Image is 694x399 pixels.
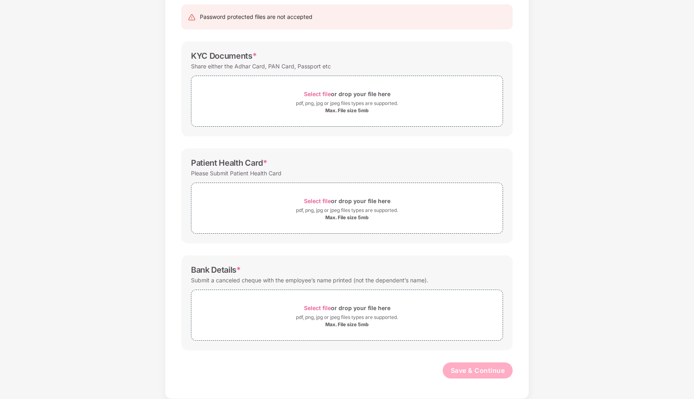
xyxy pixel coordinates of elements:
[304,195,390,206] div: or drop your file here
[191,82,503,120] span: Select fileor drop your file herepdf, png, jpg or jpeg files types are supported.Max. File size 5mb
[325,214,369,221] div: Max. File size 5mb
[191,265,241,275] div: Bank Details
[191,168,281,179] div: Please Submit Patient Health Card
[325,107,369,114] div: Max. File size 5mb
[191,158,267,168] div: Patient Health Card
[191,61,331,72] div: Share either the Adhar Card, PAN Card, Passport etc
[188,13,196,21] img: svg+xml;base64,PHN2ZyB4bWxucz0iaHR0cDovL3d3dy53My5vcmcvMjAwMC9zdmciIHdpZHRoPSIyNCIgaGVpZ2h0PSIyNC...
[304,90,331,97] span: Select file
[191,296,503,334] span: Select fileor drop your file herepdf, png, jpg or jpeg files types are supported.Max. File size 5mb
[443,362,513,378] button: Save & Continue
[304,197,331,204] span: Select file
[325,321,369,328] div: Max. File size 5mb
[304,302,390,313] div: or drop your file here
[191,51,257,61] div: KYC Documents
[191,275,428,286] div: Submit a canceled cheque with the employee’s name printed (not the dependent’s name).
[296,99,398,107] div: pdf, png, jpg or jpeg files types are supported.
[191,189,503,227] span: Select fileor drop your file herepdf, png, jpg or jpeg files types are supported.Max. File size 5mb
[296,206,398,214] div: pdf, png, jpg or jpeg files types are supported.
[304,304,331,311] span: Select file
[296,313,398,321] div: pdf, png, jpg or jpeg files types are supported.
[200,12,312,21] div: Password protected files are not accepted
[304,88,390,99] div: or drop your file here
